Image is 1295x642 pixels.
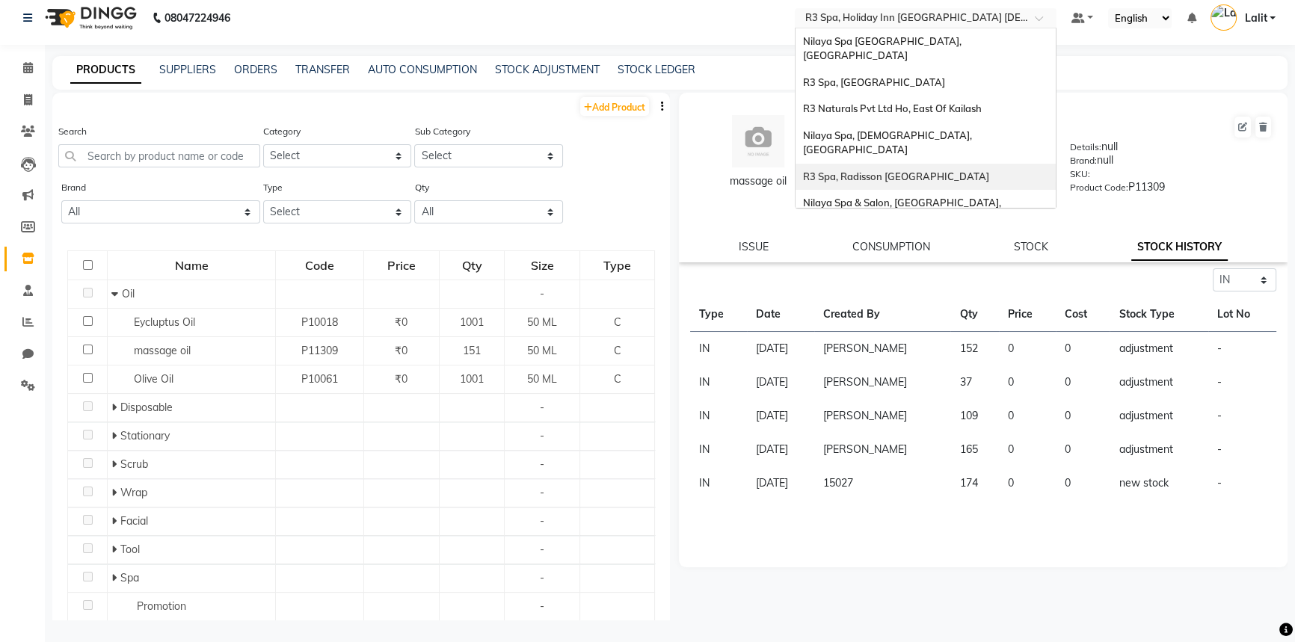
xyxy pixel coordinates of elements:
td: [PERSON_NAME] [814,399,950,433]
td: 0 [1056,365,1110,399]
span: R3 Spa, [GEOGRAPHIC_DATA] [803,76,945,88]
span: Collapse Row [111,287,122,300]
td: - [1208,466,1276,500]
div: Type [581,252,653,279]
span: ₹0 [395,315,407,329]
span: Nilaya Spa, [DEMOGRAPHIC_DATA], [GEOGRAPHIC_DATA] [803,129,974,156]
td: adjustment [1110,433,1208,466]
td: adjustment [1110,332,1208,366]
th: Type [690,297,747,332]
th: Date [747,297,814,332]
td: 0 [999,433,1056,466]
span: P10018 [301,315,338,329]
td: [DATE] [747,466,814,500]
div: Code [277,252,362,279]
span: Spa [120,571,139,584]
span: Expand Row [111,543,120,556]
th: Created By [814,297,950,332]
label: Brand [61,181,86,194]
div: Name [108,252,274,279]
span: R3 Naturals Pvt Ltd Ho, East Of Kailash [803,102,982,114]
span: - [540,429,544,442]
a: SUPPLIERS [159,63,216,76]
label: Category [263,125,301,138]
td: 0 [999,399,1056,433]
div: massage oil [694,173,822,189]
label: Brand: [1070,154,1097,167]
td: 0 [1056,433,1110,466]
a: AUTO CONSUMPTION [368,63,477,76]
span: 151 [463,344,481,357]
div: Qty [440,252,503,279]
td: adjustment [1110,399,1208,433]
span: Lalit [1244,10,1267,26]
th: Stock Type [1110,297,1208,332]
a: TRANSFER [295,63,350,76]
td: IN [690,365,747,399]
td: 15027 [814,466,950,500]
span: - [540,401,544,414]
span: Expand Row [111,571,120,584]
span: Expand Row [111,401,120,414]
td: - [1208,365,1276,399]
td: 37 [950,365,998,399]
a: STOCK [1013,240,1048,253]
span: 50 ML [527,315,557,329]
td: IN [690,399,747,433]
td: [DATE] [747,332,814,366]
label: Sub Category [414,125,470,138]
span: 50 ML [527,344,557,357]
a: ISSUE [739,240,769,253]
span: Facial [120,514,148,528]
td: 174 [950,466,998,500]
span: Expand Row [111,486,120,499]
span: R3 Spa, Radisson [GEOGRAPHIC_DATA] [803,170,989,182]
td: - [1208,433,1276,466]
span: - [540,599,544,613]
a: STOCK LEDGER [618,63,695,76]
div: Price [365,252,438,279]
td: - [1208,399,1276,433]
td: IN [690,466,747,500]
td: [PERSON_NAME] [814,365,950,399]
th: Qty [950,297,998,332]
span: massage oil [134,344,191,357]
span: - [540,514,544,528]
th: Price [999,297,1056,332]
span: P11309 [301,344,338,357]
span: Eycluptus Oil [134,315,195,329]
td: 0 [1056,466,1110,500]
span: Promotion [137,599,186,613]
label: Search [58,125,87,138]
span: - [540,571,544,584]
td: 109 [950,399,998,433]
span: 1001 [460,315,484,329]
td: [PERSON_NAME] [814,332,950,366]
span: - [540,543,544,556]
td: 0 [999,466,1056,500]
a: Add Product [580,97,649,116]
span: Expand Row [111,457,120,471]
label: Type [263,181,283,194]
span: C [614,372,621,386]
span: 50 ML [527,372,557,386]
td: 165 [950,433,998,466]
span: Expand Row [111,429,120,442]
span: P10061 [301,372,338,386]
span: Nilaya Spa & Salon, [GEOGRAPHIC_DATA], [GEOGRAPHIC_DATA] [803,197,1003,223]
span: - [540,457,544,471]
span: - [540,486,544,499]
span: ₹0 [395,344,407,357]
div: null [1070,152,1273,173]
div: null [1070,139,1273,160]
td: adjustment [1110,365,1208,399]
td: [DATE] [747,399,814,433]
span: Olive Oil [134,372,173,386]
span: Expand Row [111,514,120,528]
span: Nilaya Spa [GEOGRAPHIC_DATA], [GEOGRAPHIC_DATA] [803,35,964,62]
td: 0 [1056,399,1110,433]
div: Size [505,252,579,279]
span: C [614,344,621,357]
label: SKU: [1070,167,1090,181]
ng-dropdown-panel: Options list [795,28,1056,209]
